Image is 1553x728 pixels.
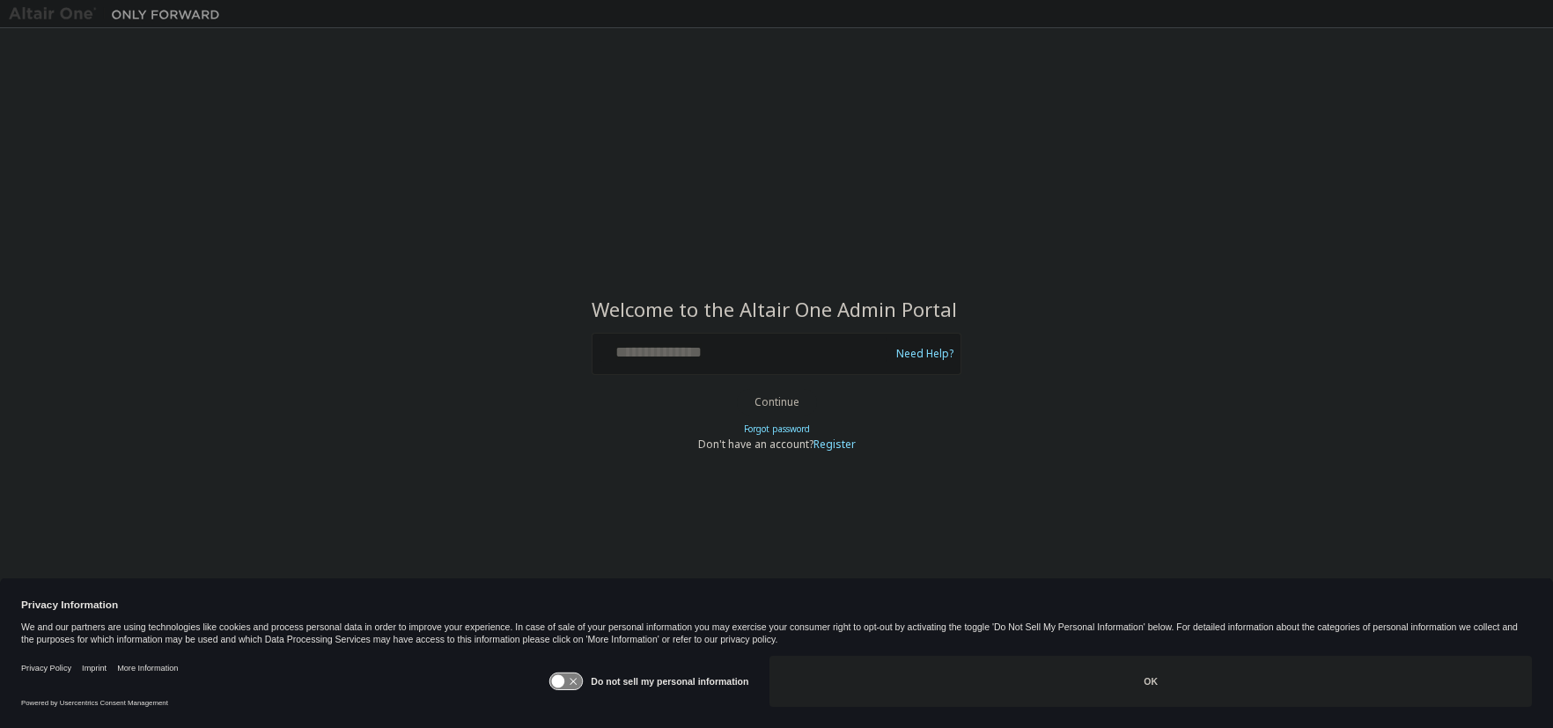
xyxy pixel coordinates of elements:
a: Need Help? [896,353,953,354]
h2: Welcome to the Altair One Admin Portal [592,297,961,321]
span: Don't have an account? [698,437,813,452]
a: Register [813,437,856,452]
img: Altair One [9,5,229,23]
a: Forgot password [744,423,810,435]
